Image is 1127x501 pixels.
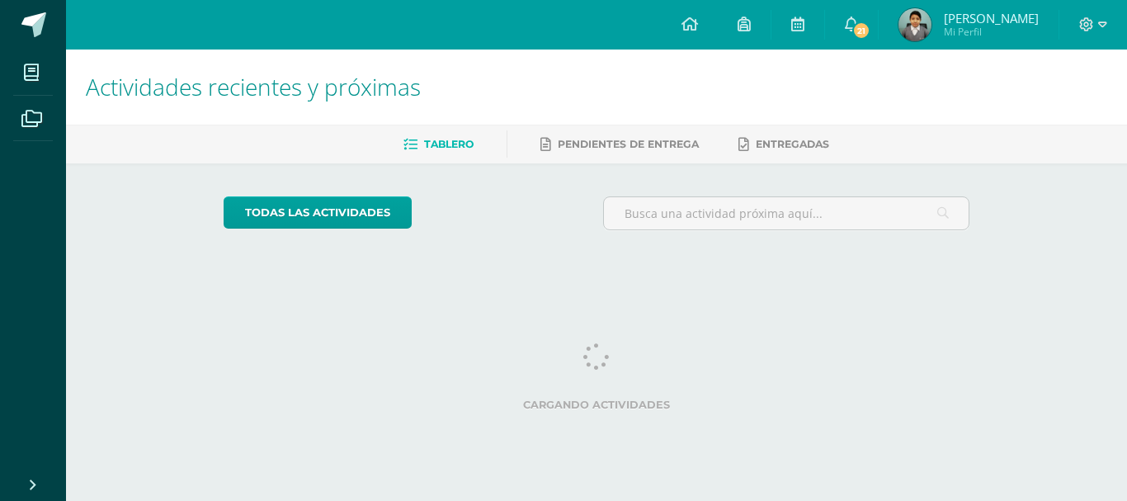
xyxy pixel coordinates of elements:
[403,131,474,158] a: Tablero
[224,399,970,411] label: Cargando actividades
[540,131,699,158] a: Pendientes de entrega
[224,196,412,229] a: todas las Actividades
[558,138,699,150] span: Pendientes de entrega
[604,197,969,229] input: Busca una actividad próxima aquí...
[898,8,931,41] img: 269745d804b312e14dccde29730bcfcb.png
[944,25,1039,39] span: Mi Perfil
[424,138,474,150] span: Tablero
[738,131,829,158] a: Entregadas
[944,10,1039,26] span: [PERSON_NAME]
[851,21,870,40] span: 21
[756,138,829,150] span: Entregadas
[86,71,421,102] span: Actividades recientes y próximas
